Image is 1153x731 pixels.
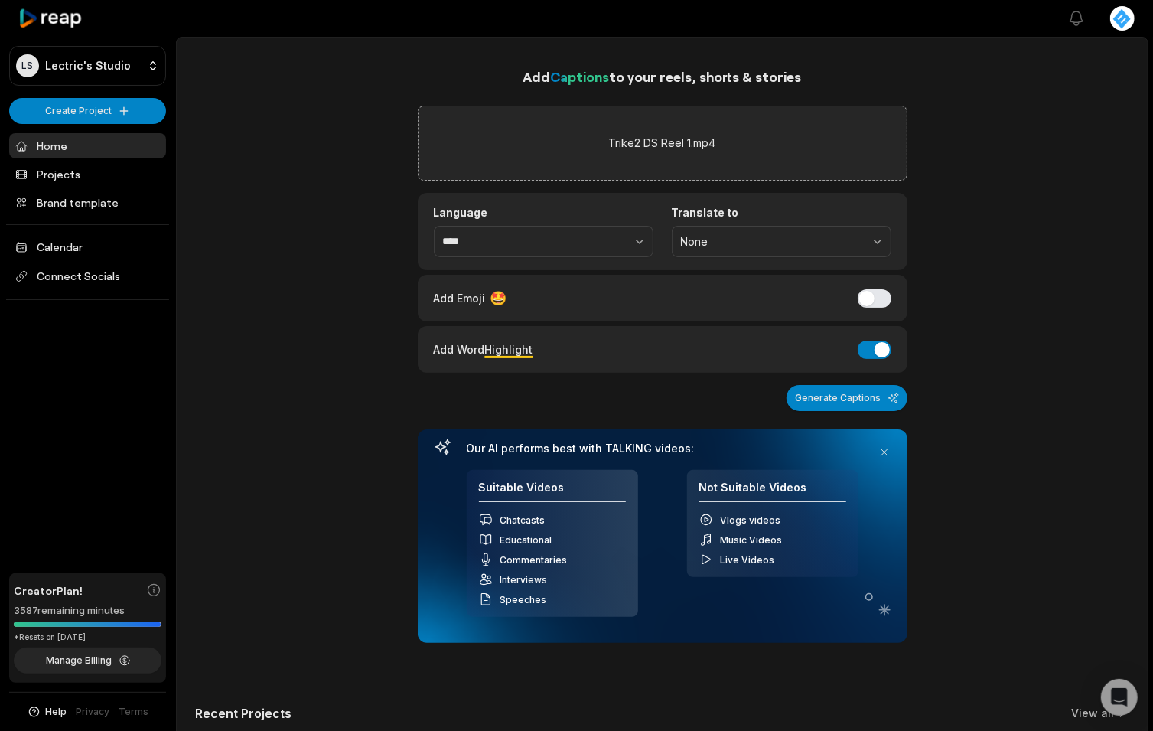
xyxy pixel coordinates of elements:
span: None [681,235,861,249]
span: Highlight [485,343,533,356]
h1: Add to your reels, shorts & stories [418,66,907,87]
button: Help [27,705,67,719]
span: Music Videos [721,534,783,546]
a: Privacy [77,705,110,719]
span: Creator Plan! [14,583,83,599]
div: 3587 remaining minutes [14,603,161,618]
a: Calendar [9,234,166,259]
span: Educational [500,534,552,546]
label: Translate to [672,206,891,220]
span: Chatcasts [500,514,546,526]
button: None [672,226,891,258]
button: Create Project [9,98,166,124]
div: Open Intercom Messenger [1101,679,1138,716]
span: Vlogs videos [721,514,781,526]
span: 🤩 [490,288,507,308]
span: Help [46,705,67,719]
button: Manage Billing [14,648,161,674]
span: Captions [551,68,610,85]
span: Interviews [500,574,548,586]
a: Terms [119,705,149,719]
label: Trike2 DS Reel 1.mp4 [609,134,716,152]
span: Live Videos [721,554,775,566]
a: Home [9,133,166,158]
h3: Our AI performs best with TALKING videos: [467,442,858,455]
h2: Recent Projects [195,706,292,721]
button: Generate Captions [787,385,907,411]
a: Projects [9,162,166,187]
span: Connect Socials [9,263,166,290]
p: Lectric's Studio [45,59,131,73]
h4: Not Suitable Videos [699,481,846,503]
span: Add Emoji [434,290,486,306]
div: LS [16,54,39,77]
h4: Suitable Videos [479,481,626,503]
span: Commentaries [500,554,568,566]
div: *Resets on [DATE] [14,631,161,643]
label: Language [434,206,653,220]
span: Speeches [500,594,547,605]
a: View all [1071,706,1114,721]
div: Add Word [434,339,533,360]
a: Brand template [9,190,166,215]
